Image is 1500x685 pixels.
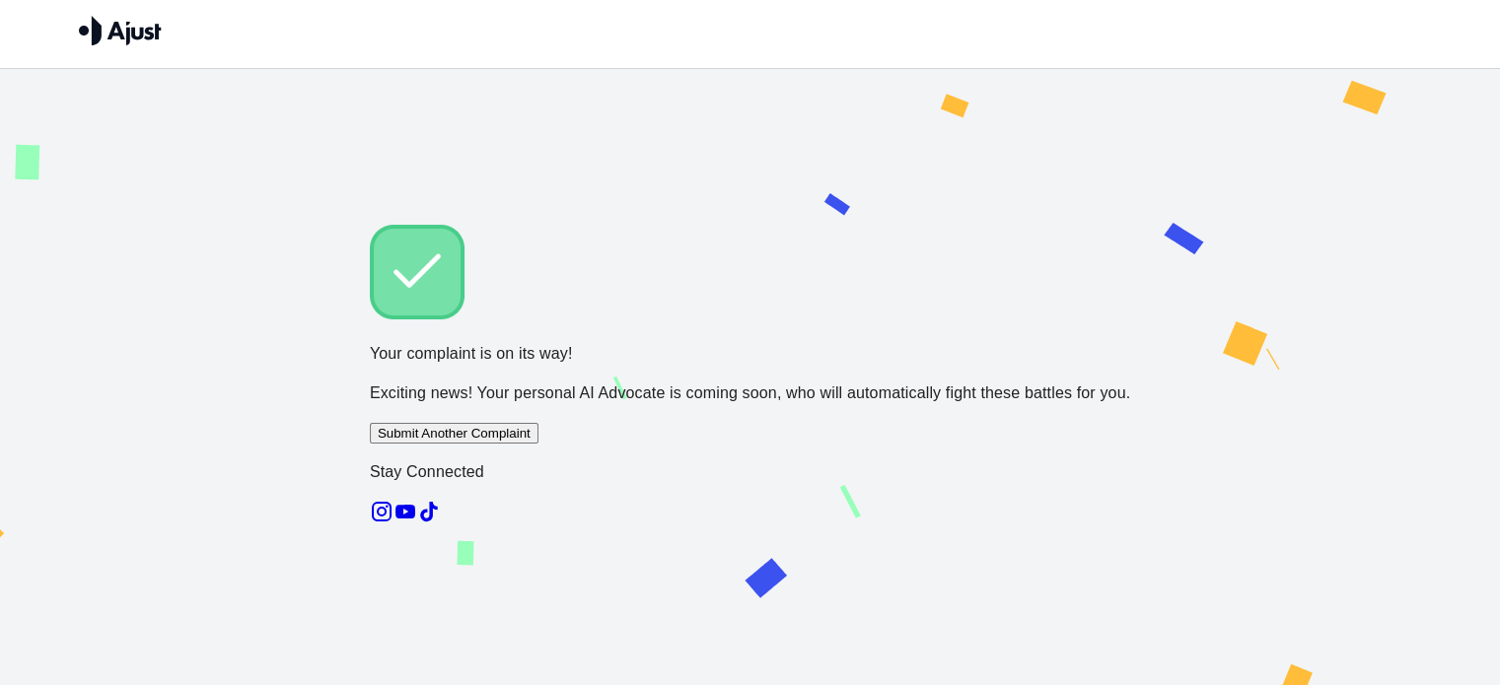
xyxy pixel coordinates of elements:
[370,225,464,319] img: Check!
[79,16,162,45] img: Ajust
[370,460,1130,484] p: Stay Connected
[370,423,538,444] button: Submit Another Complaint
[370,342,1130,366] p: Your complaint is on its way!
[370,381,1130,405] p: Exciting news! Your personal AI Advocate is coming soon, who will automatically fight these battl...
